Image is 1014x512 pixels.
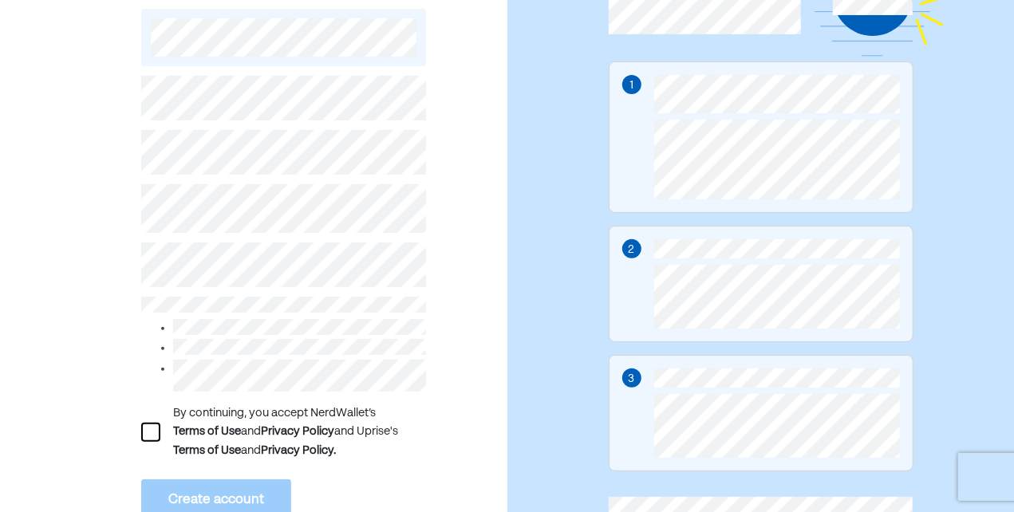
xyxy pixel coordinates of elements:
[629,77,633,94] div: 1
[173,422,241,441] div: Terms of Use
[173,404,426,460] div: By continuing, you accept NerdWallet’s and and Uprise's and
[629,241,635,258] div: 2
[261,441,336,460] div: Privacy Policy.
[629,370,635,388] div: 3
[173,441,241,460] div: Terms of Use
[261,422,334,441] div: Privacy Policy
